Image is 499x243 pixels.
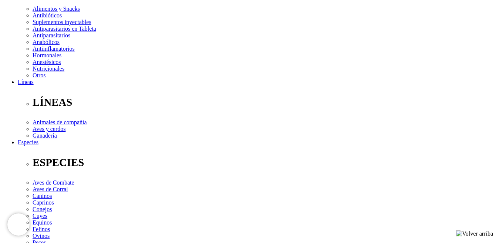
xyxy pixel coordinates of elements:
a: Alimentos y Snacks [33,6,80,12]
p: LÍNEAS [33,96,496,108]
a: Antiparasitarios en Tableta [33,26,96,32]
a: Aves de Combate [33,179,74,186]
a: Nutricionales [33,65,64,72]
a: Antiinflamatorios [33,45,75,52]
a: Ganadería [33,132,57,139]
a: Conejos [33,206,52,212]
a: Felinos [33,226,50,232]
a: Aves de Corral [33,186,68,192]
a: Equinos [33,219,52,226]
a: Cuyes [33,213,47,219]
p: ESPECIES [33,156,496,169]
a: Hormonales [33,52,61,58]
a: Caprinos [33,199,54,206]
a: Ovinos [33,233,50,239]
a: Animales de compañía [33,119,87,125]
a: Anabólicos [33,39,60,45]
a: Líneas [18,79,34,85]
iframe: Brevo live chat [7,213,30,236]
a: Anestésicos [33,59,61,65]
a: Aves y cerdos [33,126,65,132]
a: Antiparasitarios [33,32,70,38]
a: Caninos [33,193,52,199]
img: Volver arriba [456,230,493,237]
a: Antibióticos [33,12,62,18]
a: Especies [18,139,38,145]
a: Otros [33,72,46,78]
a: Suplementos inyectables [33,19,91,25]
